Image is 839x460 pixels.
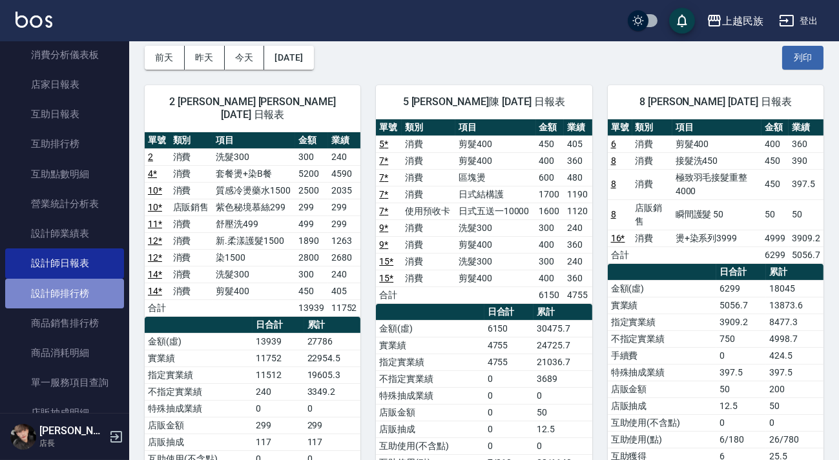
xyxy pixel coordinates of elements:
th: 類別 [632,119,672,136]
td: 洗髮300 [212,148,295,165]
td: 6/180 [716,431,766,448]
td: 1890 [295,232,328,249]
img: Logo [16,12,52,28]
td: 13939 [253,333,304,350]
td: 金額(虛) [145,333,253,350]
td: 5056.7 [716,297,766,314]
th: 累計 [533,304,592,321]
td: 染1500 [212,249,295,266]
td: 0 [533,387,592,404]
span: 2 [PERSON_NAME] [PERSON_NAME] [DATE] 日報表 [160,95,345,121]
td: 實業績 [376,337,484,354]
td: 極致羽毛接髮重整4000 [672,169,762,199]
td: 消費 [632,135,672,152]
td: 300 [295,148,328,165]
td: 消費 [170,266,213,283]
td: 299 [253,417,304,434]
td: 3909.2 [716,314,766,330]
td: 400 [536,236,565,253]
div: 上越民族 [722,13,763,29]
th: 業績 [328,132,361,149]
td: 紫色秘境慕絲299 [212,199,295,215]
td: 405 [564,135,592,152]
button: 今天 [225,46,265,70]
td: 499 [295,215,328,232]
a: 單一服務項目查詢 [5,368,124,397]
img: Person [10,424,36,450]
td: 消費 [170,215,213,232]
td: 5200 [295,165,328,182]
td: 店販金額 [145,417,253,434]
td: 360 [789,135,823,152]
td: 13873.6 [766,297,823,314]
th: 累計 [766,264,823,281]
th: 金額 [295,132,328,149]
a: 店家日報表 [5,70,124,99]
td: 0 [484,437,533,454]
td: 消費 [402,219,455,236]
th: 單號 [376,119,402,136]
td: 0 [484,421,533,437]
td: 剪髮400 [455,135,536,152]
button: 前天 [145,46,185,70]
td: 11752 [328,299,361,316]
td: 使用預收卡 [402,203,455,219]
td: 27786 [304,333,361,350]
td: 50 [761,199,789,230]
td: 日式結構護 [455,186,536,203]
th: 項目 [212,132,295,149]
th: 類別 [402,119,455,136]
td: 450 [761,169,789,199]
td: 不指定實業績 [145,383,253,400]
a: 互助點數明細 [5,159,124,189]
a: 商品銷售排行榜 [5,308,124,338]
td: 0 [716,347,766,364]
td: 消費 [632,169,672,199]
a: 2 [148,152,153,162]
th: 日合計 [716,264,766,281]
td: 消費 [402,236,455,253]
td: 5056.7 [789,246,823,263]
td: 消費 [170,232,213,249]
button: save [669,8,695,34]
td: 不指定實業績 [376,370,484,387]
td: 0 [716,414,766,431]
td: 450 [295,283,328,299]
td: 特殊抽成業績 [145,400,253,417]
td: 0 [304,400,361,417]
td: 50 [789,199,823,230]
td: 1700 [536,186,565,203]
td: 店販銷售 [170,199,213,215]
a: 互助日報表 [5,99,124,129]
td: 480 [564,169,592,186]
td: 剪髮400 [672,135,762,152]
td: 指定實業績 [376,354,484,370]
td: 300 [536,219,565,236]
td: 店販抽成 [376,421,484,437]
td: 日式五送一10000 [455,203,536,219]
th: 項目 [672,119,762,136]
td: 消費 [402,253,455,270]
td: 18045 [766,280,823,297]
td: 1120 [564,203,592,219]
td: 299 [295,199,328,215]
td: 洗髮300 [455,219,536,236]
td: 0 [533,437,592,454]
td: 金額(虛) [608,280,717,297]
td: 50 [716,381,766,397]
td: 店販金額 [608,381,717,397]
th: 業績 [564,119,592,136]
td: 2680 [328,249,361,266]
td: 互助使用(不含點) [608,414,717,431]
td: 50 [533,404,592,421]
span: 8 [PERSON_NAME] [DATE] 日報表 [623,95,808,108]
td: 12.5 [716,397,766,414]
td: 424.5 [766,347,823,364]
td: 450 [761,152,789,169]
th: 類別 [170,132,213,149]
td: 4590 [328,165,361,182]
td: 消費 [170,182,213,199]
td: 2800 [295,249,328,266]
td: 合計 [145,299,170,316]
p: 店長 [39,437,105,449]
